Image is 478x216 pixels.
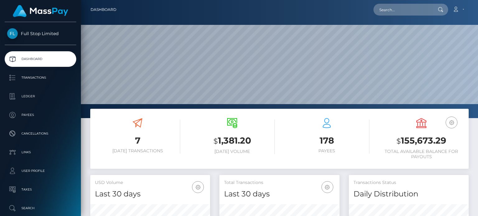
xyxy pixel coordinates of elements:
[7,28,18,39] img: Full Stop Limited
[7,185,74,194] p: Taxes
[379,135,464,147] h3: 155,673.29
[5,182,76,197] a: Taxes
[95,189,205,200] h4: Last 30 days
[5,31,76,36] span: Full Stop Limited
[7,54,74,64] p: Dashboard
[5,126,76,141] a: Cancellations
[7,148,74,157] p: Links
[95,148,180,154] h6: [DATE] Transactions
[354,180,464,186] h5: Transactions Status
[95,180,205,186] h5: USD Volume
[373,4,432,16] input: Search...
[7,110,74,120] p: Payees
[5,70,76,85] a: Transactions
[5,51,76,67] a: Dashboard
[396,137,401,145] small: $
[224,189,335,200] h4: Last 30 days
[190,135,275,147] h3: 1,381.20
[7,129,74,138] p: Cancellations
[284,148,369,154] h6: Payees
[91,3,116,16] a: Dashboard
[5,107,76,123] a: Payees
[5,200,76,216] a: Search
[7,204,74,213] p: Search
[7,73,74,82] p: Transactions
[354,189,464,200] h4: Daily Distribution
[224,180,335,186] h5: Total Transactions
[284,135,369,147] h3: 178
[5,89,76,104] a: Ledger
[213,137,218,145] small: $
[5,163,76,179] a: User Profile
[379,149,464,159] h6: Total Available Balance for Payouts
[7,166,74,176] p: User Profile
[190,149,275,154] h6: [DATE] Volume
[13,5,68,17] img: MassPay Logo
[7,92,74,101] p: Ledger
[95,135,180,147] h3: 7
[5,145,76,160] a: Links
